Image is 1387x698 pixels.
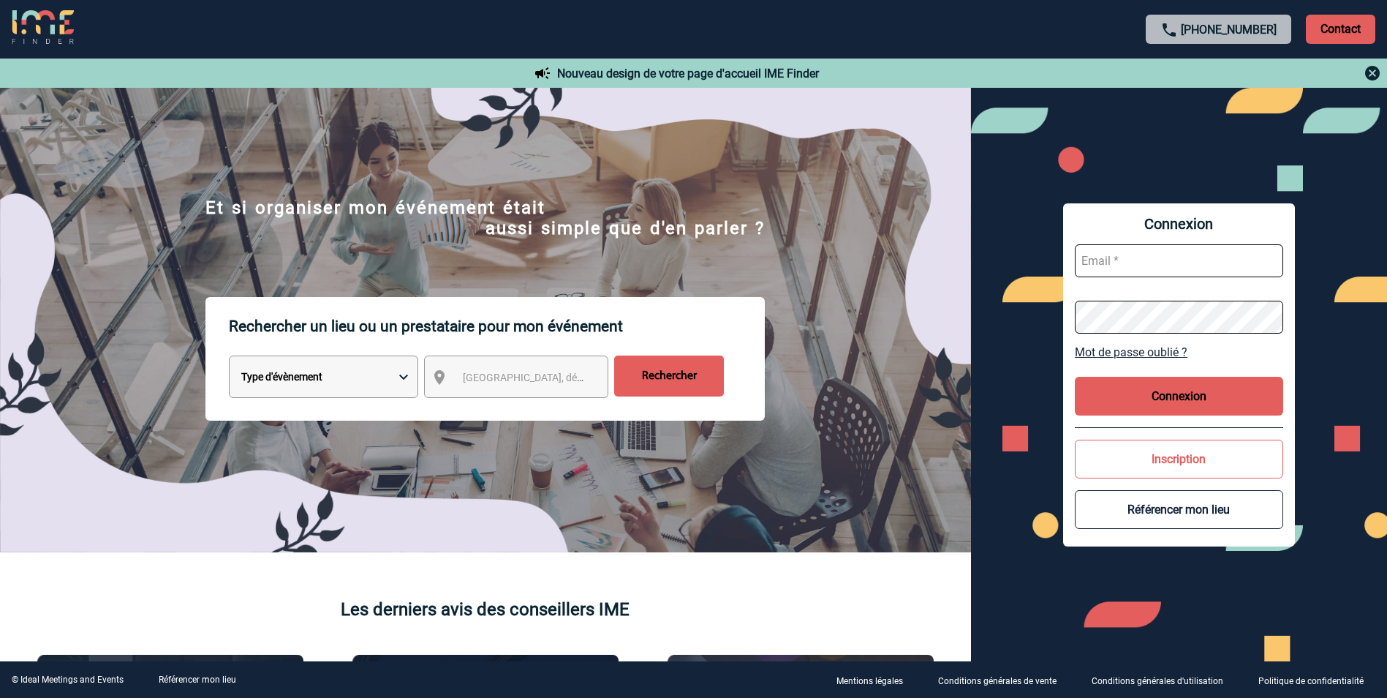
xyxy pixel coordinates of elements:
span: [GEOGRAPHIC_DATA], département, région... [463,372,666,383]
span: Connexion [1075,215,1283,233]
a: [PHONE_NUMBER] [1181,23,1277,37]
a: Mentions légales [825,673,926,687]
a: Conditions générales de vente [926,673,1080,687]
a: Mot de passe oublié ? [1075,345,1283,359]
a: Conditions générales d'utilisation [1080,673,1247,687]
p: Rechercher un lieu ou un prestataire pour mon événement [229,297,765,356]
input: Email * [1075,244,1283,277]
a: Politique de confidentialité [1247,673,1387,687]
p: Contact [1306,15,1375,44]
button: Connexion [1075,377,1283,416]
img: call-24-px.png [1160,21,1178,39]
button: Inscription [1075,440,1283,479]
input: Rechercher [614,356,724,397]
p: Conditions générales de vente [938,676,1057,686]
a: Référencer mon lieu [159,675,236,685]
div: © Ideal Meetings and Events [12,675,124,685]
p: Mentions légales [836,676,903,686]
p: Conditions générales d'utilisation [1092,676,1223,686]
button: Référencer mon lieu [1075,490,1283,529]
p: Politique de confidentialité [1258,676,1364,686]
